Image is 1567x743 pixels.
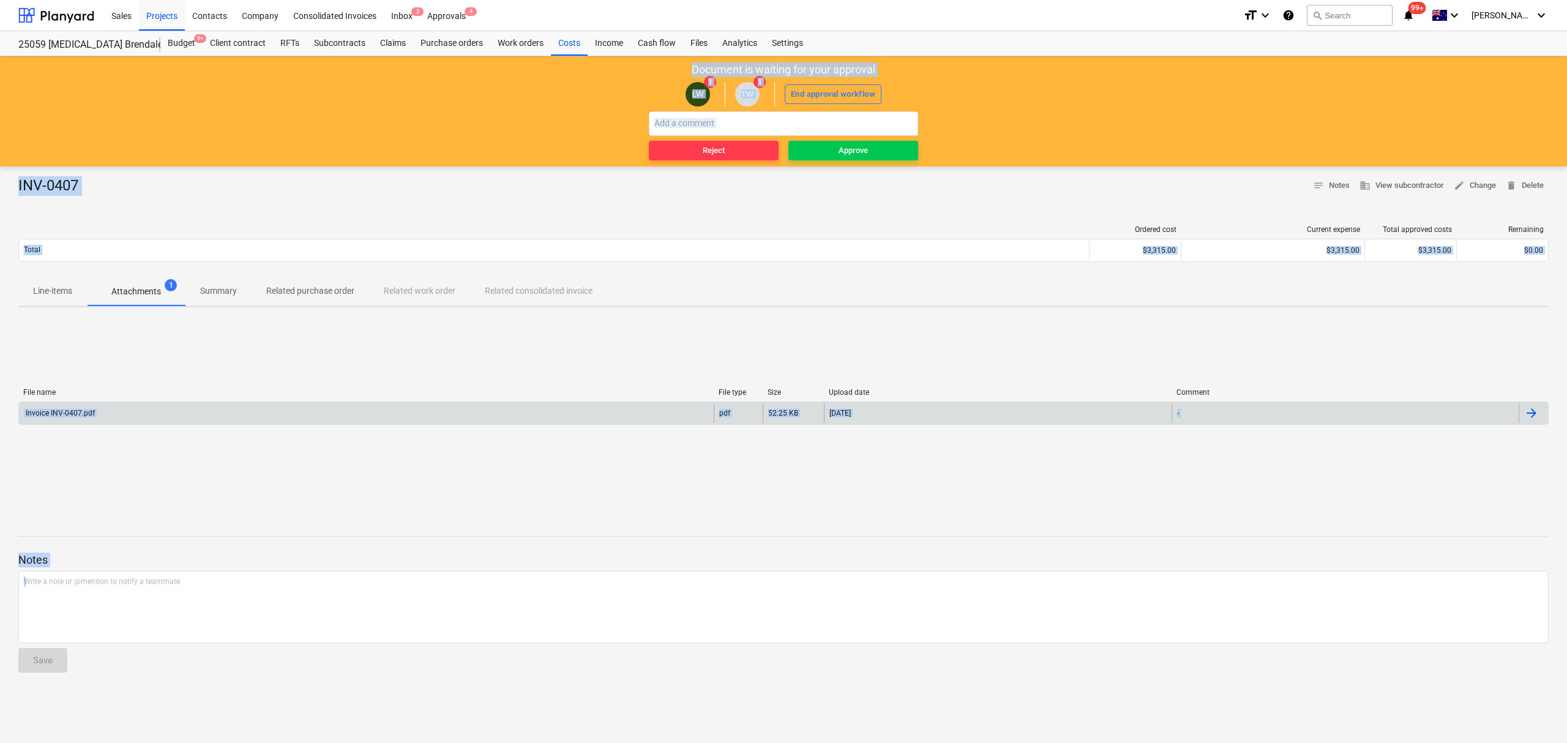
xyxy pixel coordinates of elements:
span: Delete [1506,179,1544,193]
button: Notes [1308,176,1355,195]
a: Work orders [490,31,551,56]
div: Total approved costs [1370,225,1452,234]
a: Costs [551,31,588,56]
div: File type [719,388,758,397]
div: $3,315.00 [1370,246,1451,255]
input: Add a comment [649,111,918,136]
iframe: Chat Widget [1506,684,1567,743]
span: Change [1454,179,1496,193]
p: Line-items [33,285,72,297]
p: Notes [18,553,1549,567]
div: pdf [719,409,730,417]
span: 9+ [194,34,206,43]
i: Knowledge base [1282,8,1295,23]
p: Document is waiting for your approval [692,62,875,77]
p: Summary [200,285,237,297]
span: 1 [704,76,716,88]
i: format_size [1243,8,1258,23]
div: Ordered cost [1094,225,1176,234]
a: Settings [765,31,810,56]
a: Purchase orders [413,31,490,56]
div: Tim Wells [735,82,760,106]
a: RFTs [273,31,307,56]
i: keyboard_arrow_down [1534,8,1549,23]
div: INV-0407 [18,176,88,196]
div: Remaining [1462,225,1544,234]
div: 52.25 KB [768,409,798,417]
a: Subcontracts [307,31,373,56]
div: Approve [839,144,868,158]
div: $3,315.00 [1094,246,1176,255]
span: [PERSON_NAME] [1472,10,1533,20]
a: Income [588,31,630,56]
button: Change [1449,176,1501,195]
span: TW [741,89,754,99]
div: Budget [160,31,203,56]
button: Reject [649,141,779,160]
div: $0.00 [1462,246,1543,255]
div: [DATE] [829,409,851,417]
i: keyboard_arrow_down [1258,8,1273,23]
span: 1 [165,279,177,291]
p: Related purchase order [266,285,354,297]
div: - [1177,409,1179,417]
i: notifications [1402,8,1415,23]
span: business [1359,180,1371,191]
a: Claims [373,31,413,56]
span: notes [1313,180,1324,191]
a: Client contract [203,31,273,56]
span: search [1312,10,1322,20]
span: 1 [754,76,766,88]
div: Current expense [1186,225,1360,234]
div: Size [768,388,819,397]
span: delete [1506,180,1517,191]
i: keyboard_arrow_down [1447,8,1462,23]
span: View subcontractor [1359,179,1444,193]
span: LW [692,89,704,99]
span: 3 [411,7,424,16]
span: 99+ [1408,2,1426,14]
div: 25059 [MEDICAL_DATA] Brendale Re-roof and New Shed [18,39,146,51]
p: Attachments [111,285,161,298]
button: View subcontractor [1355,176,1449,195]
div: End approval workflow [791,88,875,102]
div: Comment [1176,388,1514,397]
p: Total [24,245,40,255]
div: Upload date [829,388,1167,397]
span: 4 [465,7,477,16]
button: End approval workflow [785,84,881,104]
button: Approve [788,141,918,160]
div: $3,315.00 [1186,246,1359,255]
div: Reject [703,144,725,158]
span: edit [1454,180,1465,191]
div: File name [23,388,709,397]
div: Invoice INV-0407.pdf [24,409,95,417]
a: Files [683,31,715,56]
div: Luaun Wust [686,82,710,106]
a: Budget9+ [160,31,203,56]
button: Delete [1501,176,1549,195]
span: Notes [1313,179,1350,193]
a: Cash flow [630,31,683,56]
a: Analytics [715,31,765,56]
button: Search [1307,5,1393,26]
